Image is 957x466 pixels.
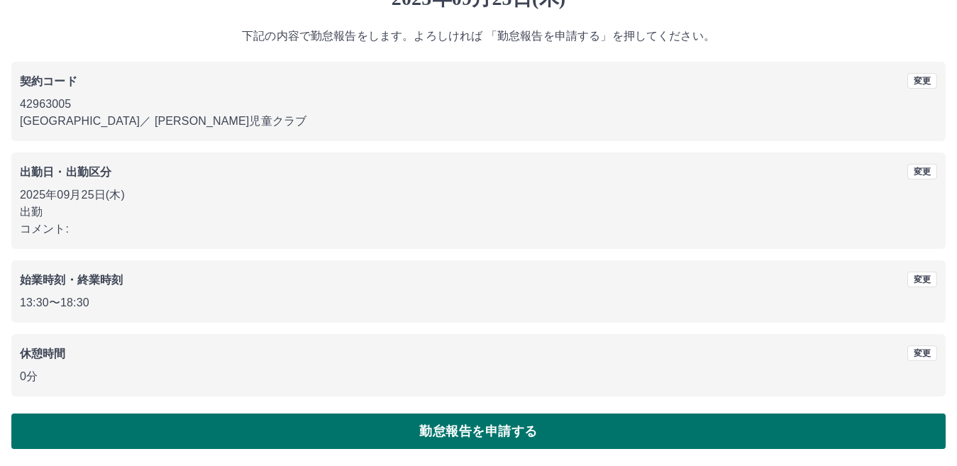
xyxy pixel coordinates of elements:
[20,368,937,385] p: 0分
[907,164,937,179] button: 変更
[20,113,937,130] p: [GEOGRAPHIC_DATA] ／ [PERSON_NAME]児童クラブ
[20,294,937,311] p: 13:30 〜 18:30
[11,28,946,45] p: 下記の内容で勤怠報告をします。よろしければ 「勤怠報告を申請する」を押してください。
[20,221,937,238] p: コメント:
[20,187,937,204] p: 2025年09月25日(木)
[20,204,937,221] p: 出勤
[20,96,937,113] p: 42963005
[20,166,111,178] b: 出勤日・出勤区分
[11,414,946,449] button: 勤怠報告を申請する
[20,274,123,286] b: 始業時刻・終業時刻
[20,75,77,87] b: 契約コード
[20,348,66,360] b: 休憩時間
[907,272,937,287] button: 変更
[907,73,937,89] button: 変更
[907,345,937,361] button: 変更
